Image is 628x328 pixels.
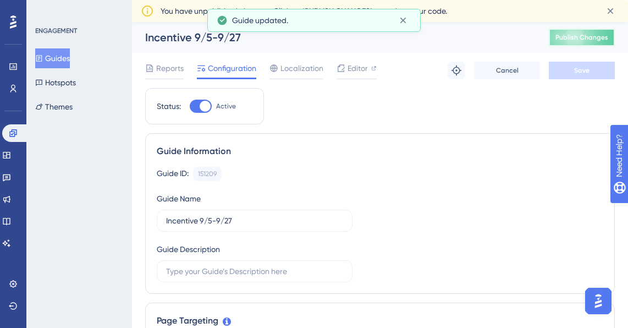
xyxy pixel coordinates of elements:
div: Incentive 9/5-9/27 [145,30,521,45]
span: Publish Changes [555,33,608,42]
span: Guide updated. [232,14,288,27]
div: Guide Information [157,145,603,158]
button: Cancel [474,62,540,79]
div: 151209 [198,170,217,178]
input: Type your Guide’s Description here [166,265,343,277]
input: Type your Guide’s Name here [166,215,343,227]
button: Publish Changes [549,29,615,46]
span: Configuration [208,62,256,75]
button: Guides [35,48,70,68]
span: Localization [280,62,323,75]
span: Save [574,66,590,75]
button: Save [549,62,615,79]
div: Guide Description [157,243,220,256]
button: Themes [35,97,73,117]
iframe: UserGuiding AI Assistant Launcher [582,285,615,318]
div: Guide Name [157,192,201,205]
div: Page Targeting [157,314,603,327]
button: Hotspots [35,73,76,92]
span: Cancel [496,66,519,75]
span: Reports [156,62,184,75]
span: You have unpublished changes. Click on ‘PUBLISH CHANGES’ to update your code. [161,4,447,18]
span: Editor [348,62,368,75]
div: Status: [157,100,181,113]
span: Active [216,102,236,111]
span: Need Help? [26,3,69,16]
div: ENGAGEMENT [35,26,77,35]
div: Guide ID: [157,167,189,181]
